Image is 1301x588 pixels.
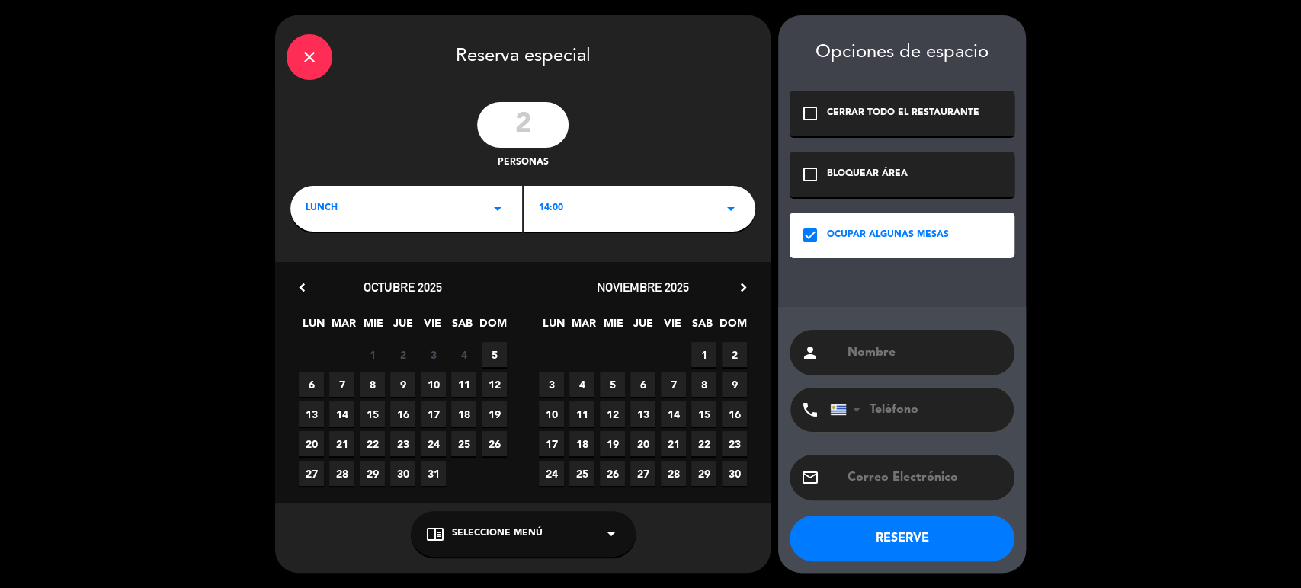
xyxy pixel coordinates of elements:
[691,401,716,427] span: 15
[719,315,745,340] span: DOM
[301,315,326,340] span: LUN
[661,431,686,456] span: 21
[329,461,354,486] span: 28
[846,342,1003,363] input: Nombre
[831,388,866,431] div: Uruguay: +598
[299,461,324,486] span: 27
[602,525,620,543] i: arrow_drop_down
[569,431,594,456] span: 18
[275,15,771,94] div: Reserva especial
[830,388,998,432] input: Teléfono
[390,401,415,427] span: 16
[722,372,747,397] span: 9
[569,372,594,397] span: 4
[482,342,507,367] span: 5
[569,401,594,427] span: 11
[630,401,655,427] span: 13
[390,342,415,367] span: 2
[479,315,505,340] span: DOM
[630,315,655,340] span: JUE
[426,525,444,543] i: chrome_reader_mode
[735,280,751,296] i: chevron_right
[801,104,819,123] i: check_box_outline_blank
[630,372,655,397] span: 6
[539,372,564,397] span: 3
[801,344,819,362] i: person
[846,467,1003,488] input: Correo Electrónico
[360,461,385,486] span: 29
[630,431,655,456] span: 20
[364,280,442,295] span: octubre 2025
[600,431,625,456] span: 19
[421,401,446,427] span: 17
[827,228,949,243] div: OCUPAR ALGUNAS MESAS
[450,315,475,340] span: SAB
[722,431,747,456] span: 23
[660,315,685,340] span: VIE
[722,342,747,367] span: 2
[600,401,625,427] span: 12
[390,372,415,397] span: 9
[539,401,564,427] span: 10
[691,461,716,486] span: 29
[360,315,386,340] span: MIE
[482,401,507,427] span: 19
[790,516,1014,561] button: RESERVE
[360,372,385,397] span: 8
[489,200,507,218] i: arrow_drop_down
[390,315,415,340] span: JUE
[801,468,819,487] i: email
[452,526,543,542] span: Seleccione Menú
[691,342,716,367] span: 1
[421,342,446,367] span: 3
[722,401,747,427] span: 16
[482,431,507,456] span: 26
[299,431,324,456] span: 20
[306,201,338,216] span: lunch
[541,315,566,340] span: LUN
[597,280,689,295] span: noviembre 2025
[451,342,476,367] span: 4
[498,155,549,171] span: personas
[451,372,476,397] span: 11
[299,372,324,397] span: 6
[661,401,686,427] span: 14
[300,48,319,66] i: close
[827,106,979,121] div: CERRAR TODO EL RESTAURANTE
[691,372,716,397] span: 8
[801,226,819,244] i: check_box
[329,401,354,427] span: 14
[539,461,564,486] span: 24
[722,461,747,486] span: 30
[329,372,354,397] span: 7
[827,167,908,182] div: BLOQUEAR ÁREA
[571,315,596,340] span: MAR
[421,372,446,397] span: 10
[539,201,563,216] span: 14:00
[477,102,569,148] input: 0
[331,315,356,340] span: MAR
[569,461,594,486] span: 25
[360,431,385,456] span: 22
[421,461,446,486] span: 31
[482,372,507,397] span: 12
[661,461,686,486] span: 28
[421,431,446,456] span: 24
[390,431,415,456] span: 23
[601,315,626,340] span: MIE
[600,372,625,397] span: 5
[294,280,310,296] i: chevron_left
[691,431,716,456] span: 22
[451,401,476,427] span: 18
[600,461,625,486] span: 26
[329,431,354,456] span: 21
[690,315,715,340] span: SAB
[299,401,324,427] span: 13
[801,165,819,184] i: check_box_outline_blank
[790,42,1014,64] div: Opciones de espacio
[451,431,476,456] span: 25
[390,461,415,486] span: 30
[539,431,564,456] span: 17
[722,200,740,218] i: arrow_drop_down
[360,342,385,367] span: 1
